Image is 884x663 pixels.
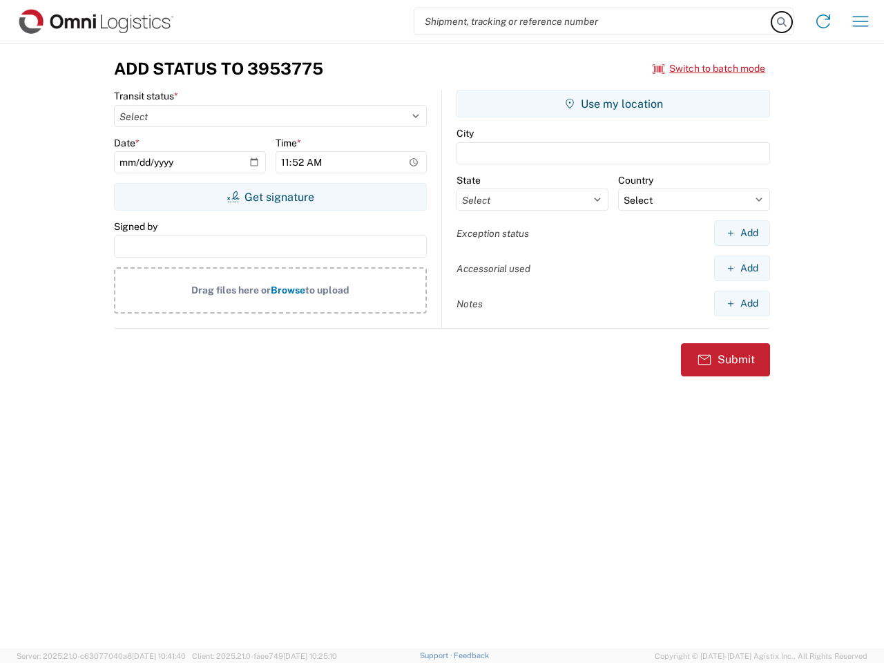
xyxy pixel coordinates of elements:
[276,137,301,149] label: Time
[114,183,427,211] button: Get signature
[457,90,770,117] button: Use my location
[271,285,305,296] span: Browse
[414,8,772,35] input: Shipment, tracking or reference number
[457,227,529,240] label: Exception status
[714,256,770,281] button: Add
[714,220,770,246] button: Add
[17,652,186,660] span: Server: 2025.21.0-c63077040a8
[114,220,157,233] label: Signed by
[114,90,178,102] label: Transit status
[132,652,186,660] span: [DATE] 10:41:40
[114,59,323,79] h3: Add Status to 3953775
[457,298,483,310] label: Notes
[305,285,349,296] span: to upload
[283,652,337,660] span: [DATE] 10:25:10
[457,262,530,275] label: Accessorial used
[618,174,653,186] label: Country
[653,57,765,80] button: Switch to batch mode
[681,343,770,376] button: Submit
[457,174,481,186] label: State
[454,651,489,660] a: Feedback
[420,651,454,660] a: Support
[191,285,271,296] span: Drag files here or
[714,291,770,316] button: Add
[114,137,140,149] label: Date
[655,650,867,662] span: Copyright © [DATE]-[DATE] Agistix Inc., All Rights Reserved
[192,652,337,660] span: Client: 2025.21.0-faee749
[457,127,474,140] label: City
